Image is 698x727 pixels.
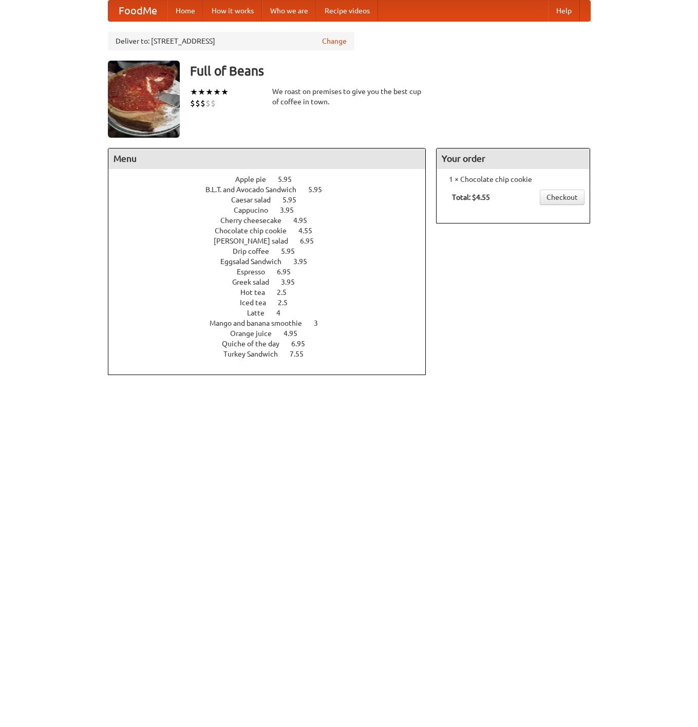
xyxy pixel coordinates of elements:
[240,299,276,307] span: Iced tea
[203,1,262,21] a: How it works
[214,237,298,245] span: [PERSON_NAME] salad
[237,268,275,276] span: Espresso
[214,237,333,245] a: [PERSON_NAME] salad 6.95
[234,206,313,214] a: Cappucino 3.95
[108,32,354,50] div: Deliver to: [STREET_ADDRESS]
[276,309,291,317] span: 4
[237,268,310,276] a: Espresso 6.95
[300,237,324,245] span: 6.95
[220,257,326,266] a: Eggsalad Sandwich 3.95
[210,319,312,327] span: Mango and banana smoothie
[211,98,216,109] li: $
[220,216,326,225] a: Cherry cheesecake 4.95
[233,247,279,255] span: Drip coffee
[205,98,211,109] li: $
[233,247,314,255] a: Drip coffee 5.95
[322,36,347,46] a: Change
[210,319,337,327] a: Mango and banana smoothie 3
[235,175,311,183] a: Apple pie 5.95
[230,329,316,338] a: Orange juice 4.95
[231,196,315,204] a: Caesar salad 5.95
[262,1,316,21] a: Who we are
[277,288,297,296] span: 2.5
[215,227,297,235] span: Chocolate chip cookie
[108,1,167,21] a: FoodMe
[452,193,490,201] b: Total: $4.55
[230,329,282,338] span: Orange juice
[282,196,307,204] span: 5.95
[232,278,279,286] span: Greek salad
[205,86,213,98] li: ★
[281,278,305,286] span: 3.95
[247,309,275,317] span: Latte
[240,299,307,307] a: Iced tea 2.5
[540,190,584,205] a: Checkout
[198,86,205,98] li: ★
[284,329,308,338] span: 4.95
[200,98,205,109] li: $
[314,319,328,327] span: 3
[190,86,198,98] li: ★
[223,350,323,358] a: Turkey Sandwich 7.55
[223,350,288,358] span: Turkey Sandwich
[205,185,341,194] a: B.L.T. and Avocado Sandwich 5.95
[247,309,299,317] a: Latte 4
[195,98,200,109] li: $
[293,257,317,266] span: 3.95
[281,247,305,255] span: 5.95
[234,206,278,214] span: Cappucino
[108,61,180,138] img: angular.jpg
[221,86,229,98] li: ★
[108,148,426,169] h4: Menu
[293,216,317,225] span: 4.95
[442,174,584,184] li: 1 × Chocolate chip cookie
[213,86,221,98] li: ★
[278,299,298,307] span: 2.5
[220,216,292,225] span: Cherry cheesecake
[215,227,331,235] a: Chocolate chip cookie 4.55
[220,257,292,266] span: Eggsalad Sandwich
[240,288,306,296] a: Hot tea 2.5
[205,185,307,194] span: B.L.T. and Avocado Sandwich
[167,1,203,21] a: Home
[316,1,378,21] a: Recipe videos
[222,340,324,348] a: Quiche of the day 6.95
[280,206,304,214] span: 3.95
[190,98,195,109] li: $
[277,268,301,276] span: 6.95
[231,196,281,204] span: Caesar salad
[278,175,302,183] span: 5.95
[222,340,290,348] span: Quiche of the day
[235,175,276,183] span: Apple pie
[190,61,591,81] h3: Full of Beans
[298,227,323,235] span: 4.55
[272,86,426,107] div: We roast on premises to give you the best cup of coffee in town.
[232,278,314,286] a: Greek salad 3.95
[437,148,590,169] h4: Your order
[290,350,314,358] span: 7.55
[308,185,332,194] span: 5.95
[291,340,315,348] span: 6.95
[240,288,275,296] span: Hot tea
[548,1,580,21] a: Help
